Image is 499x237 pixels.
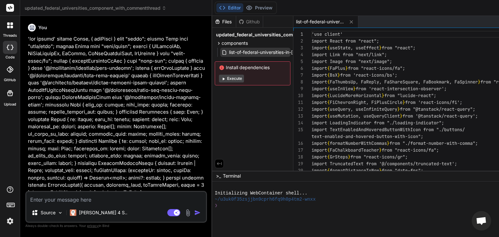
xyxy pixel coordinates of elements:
div: Files [212,19,236,25]
span: ; [441,120,444,126]
span: FaThumbsUp, FaReply, FaShareSquare, FaBookmark, F [330,79,457,85]
p: Source [41,209,56,216]
div: 16 [293,140,303,147]
span: } [478,79,480,85]
span: { [327,93,330,98]
span: { [327,79,330,85]
img: icon [194,209,201,216]
button: Preview [243,3,275,12]
span: Install dependencies [219,64,286,71]
div: 12 [293,106,303,113]
div: 1 [293,31,303,38]
span: privacy [87,224,99,228]
span: } [403,99,405,105]
span: formatNumberWithCommas [330,140,387,146]
span: import LoadingIndicator from "./loading-indicator" [312,120,441,126]
img: Claude 4 Sonnet [70,209,76,216]
span: from "lucide-react"; [384,93,436,98]
span: from 'react-icons/bs'; [340,72,397,78]
span: from "react-icons/gr"; [351,154,408,160]
span: from "react-icons/fa"; [382,147,439,153]
label: code [6,55,15,60]
div: 9 [293,85,303,92]
span: updated_federal_universities_component_with_commentthread [25,5,166,11]
div: 6 [293,65,303,72]
span: from 'react-intersection-observer'; [356,86,447,92]
h6: You [38,24,47,31]
span: text'; [441,161,457,167]
span: { [327,168,330,173]
span: FaChalkboardTeacher [330,147,379,153]
img: settings [5,216,16,227]
span: import [312,113,327,119]
span: import React from "react"; [312,38,379,44]
span: list-of-federal-universities-in-[GEOGRAPHIC_DATA]tsx [296,19,345,25]
div: 10 [293,92,303,99]
span: import [312,93,327,98]
div: 8 [293,79,303,85]
span: list-of-federal-universities-in-[GEOGRAPHIC_DATA]tsx [228,48,345,56]
span: from 'react-icons/fi'; [405,99,462,105]
span: /buttons/ [441,127,465,132]
span: import [312,45,327,51]
span: FaPlus [330,65,345,71]
span: GrSteps [330,154,348,160]
span: useInView [330,86,353,92]
span: import [312,65,327,71]
div: 19 [293,160,303,167]
span: } [379,147,382,153]
span: BsX [330,72,338,78]
p: Always double-check its answers. Your in Bind [25,223,207,229]
span: import [312,72,327,78]
span: import [312,154,327,160]
span: components [222,40,248,46]
div: 7 [293,72,303,79]
span: import [312,140,327,146]
span: import [312,147,327,153]
span: from "@tanstack/react-query"; [400,106,475,112]
span: { [327,99,330,105]
span: formatDistanceToNow [330,168,379,173]
span: { [327,140,330,146]
span: updated_federal_universities_component_with_commentthread [216,31,359,38]
span: } [397,106,400,112]
label: GitHub [4,77,16,83]
div: Github [236,19,263,25]
span: from "date-fns"; [382,168,423,173]
span: { [327,86,330,92]
p: [PERSON_NAME] 4 S.. [79,209,127,216]
span: import [312,86,327,92]
span: from "react-icons/fa"; [348,65,405,71]
span: import Image from "next/image"; [312,58,392,64]
div: 3 [293,44,303,51]
div: 11 [293,99,303,106]
label: Upload [4,102,16,107]
div: 15 [293,126,303,133]
span: from "./format-number-with-comma"; [390,140,478,146]
div: 4 [293,51,303,58]
span: } [387,140,390,146]
span: } [382,93,384,98]
div: 14 [293,119,303,126]
span: } [353,86,356,92]
img: attachment [184,209,192,217]
span: { [327,106,330,112]
button: Editor [216,3,243,12]
div: 18 [293,154,303,160]
span: { [327,72,330,78]
div: 20 [293,167,303,174]
span: import [312,79,327,85]
span: { [327,147,330,153]
span: import TextEnabledAndHoveredButtonWithIcon from ". [312,127,441,132]
div: 5 [293,58,303,65]
span: from '@tanstack/react-query'; [403,113,478,119]
span: { [327,113,330,119]
span: from "react"; [382,45,416,51]
span: import TruncatedText from '@/components/truncated- [312,161,441,167]
span: Terminal [223,173,241,179]
button: Execute [219,75,244,82]
span: import Link from "next/link"; [312,52,387,57]
span: { [327,65,330,71]
span: } [338,72,340,78]
span: FiChevronRight, FiPlusCircle [330,99,403,105]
